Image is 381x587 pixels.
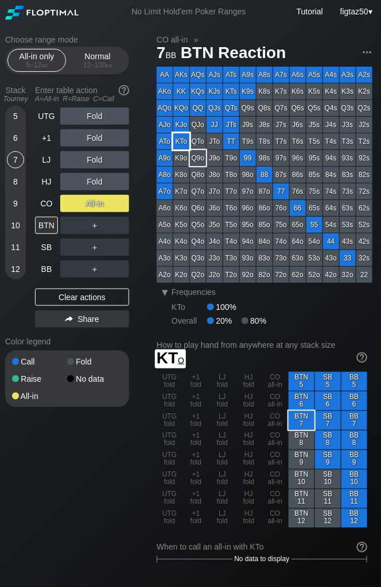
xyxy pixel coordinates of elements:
div: BB 9 [341,450,367,469]
div: A6s [290,67,306,83]
div: A4o [157,233,173,250]
div: KQo [173,100,189,116]
div: K9s [240,83,256,99]
div: 42o [323,267,339,283]
div: 82s [356,167,372,183]
div: UTG fold [157,392,182,410]
div: 95o [240,217,256,233]
div: K4o [173,233,189,250]
div: A2s [356,67,372,83]
div: BB 8 [341,431,367,450]
div: 83o [256,250,273,266]
div: +1 fold [183,411,209,430]
div: SB 8 [315,431,341,450]
span: KT [157,349,184,367]
div: 93o [240,250,256,266]
div: SB 11 [315,489,341,508]
div: BB 5 [341,372,367,391]
img: help.32db89a4.svg [356,541,368,554]
div: J4o [207,233,223,250]
div: 65o [290,217,306,233]
div: A3s [340,67,356,83]
div: AKs [173,67,189,83]
div: 53o [306,250,322,266]
div: Q4o [190,233,206,250]
div: 32s [356,250,372,266]
div: Q4s [323,100,339,116]
div: 22 [356,267,372,283]
div: A8s [256,67,273,83]
div: CO all-in [262,411,288,430]
span: BTN Reaction [179,44,288,63]
div: 85o [256,217,273,233]
div: 86s [290,167,306,183]
div: K8o [173,167,189,183]
div: 43s [340,233,356,250]
div: 5 [7,108,24,125]
div: BB 10 [341,470,367,489]
div: 97s [273,150,289,166]
div: +1 fold [183,450,209,469]
div: 97o [240,183,256,199]
div: Fold [67,358,122,366]
div: ATs [223,67,239,83]
div: LJ fold [209,431,235,450]
div: 88 [256,167,273,183]
div: 62s [356,200,372,216]
div: 63o [290,250,306,266]
div: A5o [157,217,173,233]
div: JJ [207,117,223,133]
div: 94s [323,150,339,166]
div: K7o [173,183,189,199]
div: CO all-in [262,489,288,508]
div: T7s [273,133,289,149]
div: J8o [207,167,223,183]
div: 11 [7,239,24,256]
div: Q5o [190,217,206,233]
div: Fold [60,108,129,125]
div: BTN 5 [289,372,314,391]
div: KQs [190,83,206,99]
div: BB 11 [341,489,367,508]
h2: Choose range mode [5,35,129,44]
div: +1 [35,129,58,147]
div: All-in only [10,49,63,71]
div: 76s [290,183,306,199]
div: 52o [306,267,322,283]
div: 63s [340,200,356,216]
div: 73s [340,183,356,199]
div: AQs [190,67,206,83]
div: 94o [240,233,256,250]
div: K8s [256,83,273,99]
div: CO all-in [262,470,288,489]
div: J6o [207,200,223,216]
div: UTG fold [157,450,182,469]
div: 98s [256,150,273,166]
div: AJs [207,67,223,83]
div: 80% [242,316,266,325]
div: Q9o [190,150,206,166]
div: 83s [340,167,356,183]
div: Normal [71,49,124,71]
div: 96s [290,150,306,166]
div: ▾ [337,5,374,18]
div: All-in [60,195,129,212]
span: 7 [155,44,178,63]
div: Tourney [1,95,30,103]
div: T6o [223,200,239,216]
div: T5o [223,217,239,233]
div: K6s [290,83,306,99]
div: AKo [157,83,173,99]
div: J3s [340,117,356,133]
div: LJ fold [209,489,235,508]
div: HJ fold [236,470,262,489]
div: 5 – 12 [13,61,61,69]
div: J7s [273,117,289,133]
div: 74s [323,183,339,199]
div: Fold [60,173,129,190]
div: +1 fold [183,489,209,508]
div: 86o [256,200,273,216]
div: BB [35,260,58,278]
div: UTG fold [157,411,182,430]
div: Share [35,310,129,328]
